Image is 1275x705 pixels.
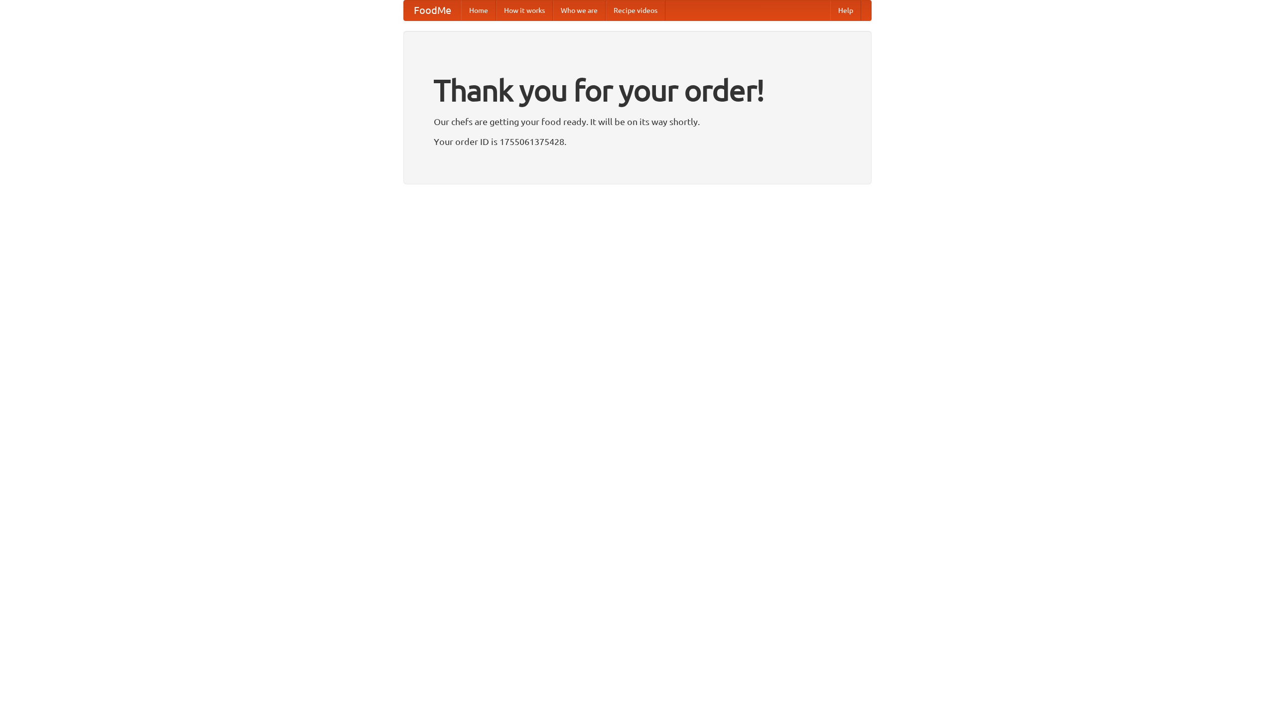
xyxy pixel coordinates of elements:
h1: Thank you for your order! [434,66,841,114]
p: Your order ID is 1755061375428. [434,134,841,149]
a: FoodMe [404,0,461,20]
a: Home [461,0,496,20]
a: How it works [496,0,553,20]
a: Who we are [553,0,606,20]
a: Help [830,0,861,20]
p: Our chefs are getting your food ready. It will be on its way shortly. [434,114,841,129]
a: Recipe videos [606,0,665,20]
